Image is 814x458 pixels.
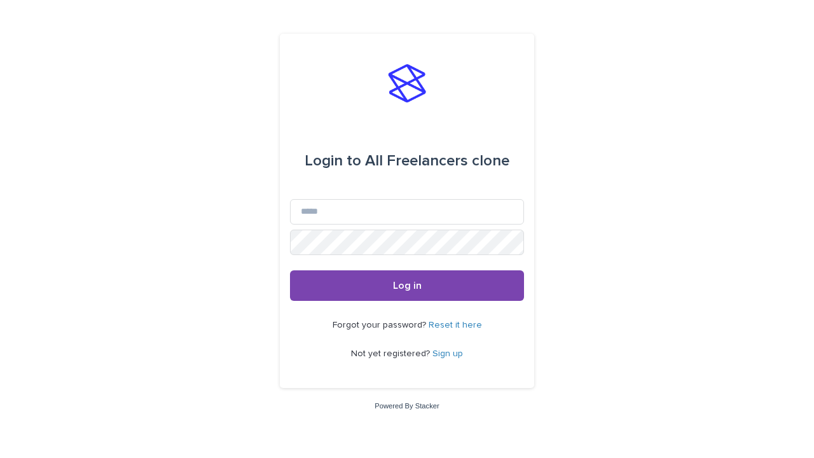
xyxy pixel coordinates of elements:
[375,402,439,410] a: Powered By Stacker
[305,153,361,169] span: Login to
[333,321,429,330] span: Forgot your password?
[351,349,432,358] span: Not yet registered?
[305,143,509,179] div: All Freelancers clone
[388,64,426,102] img: stacker-logo-s-only.png
[432,349,463,358] a: Sign up
[429,321,482,330] a: Reset it here
[393,281,422,291] span: Log in
[290,270,524,301] button: Log in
